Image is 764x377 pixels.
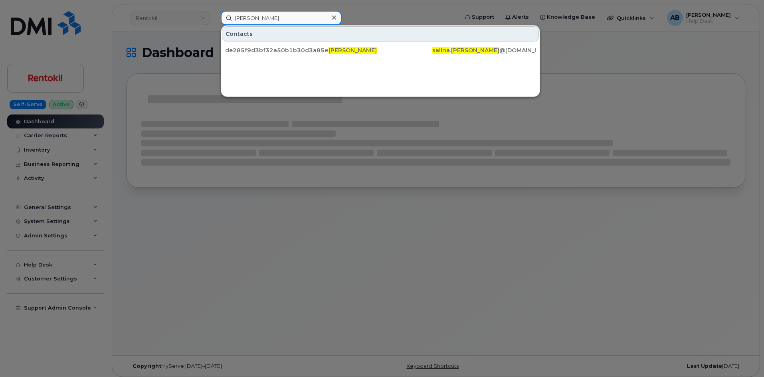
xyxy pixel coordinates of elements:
span: salina [432,47,450,54]
div: . @[DOMAIN_NAME] [432,46,536,54]
div: Contacts [222,26,539,41]
iframe: Messenger Launcher [729,342,758,371]
div: de285f9d3bf32a50b1b30d3a85e45a96 [225,46,329,54]
span: [PERSON_NAME] [451,47,499,54]
span: [PERSON_NAME] [329,47,377,54]
a: de285f9d3bf32a50b1b30d3a85e45a96[PERSON_NAME]salina.[PERSON_NAME]@[DOMAIN_NAME] [222,43,539,57]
